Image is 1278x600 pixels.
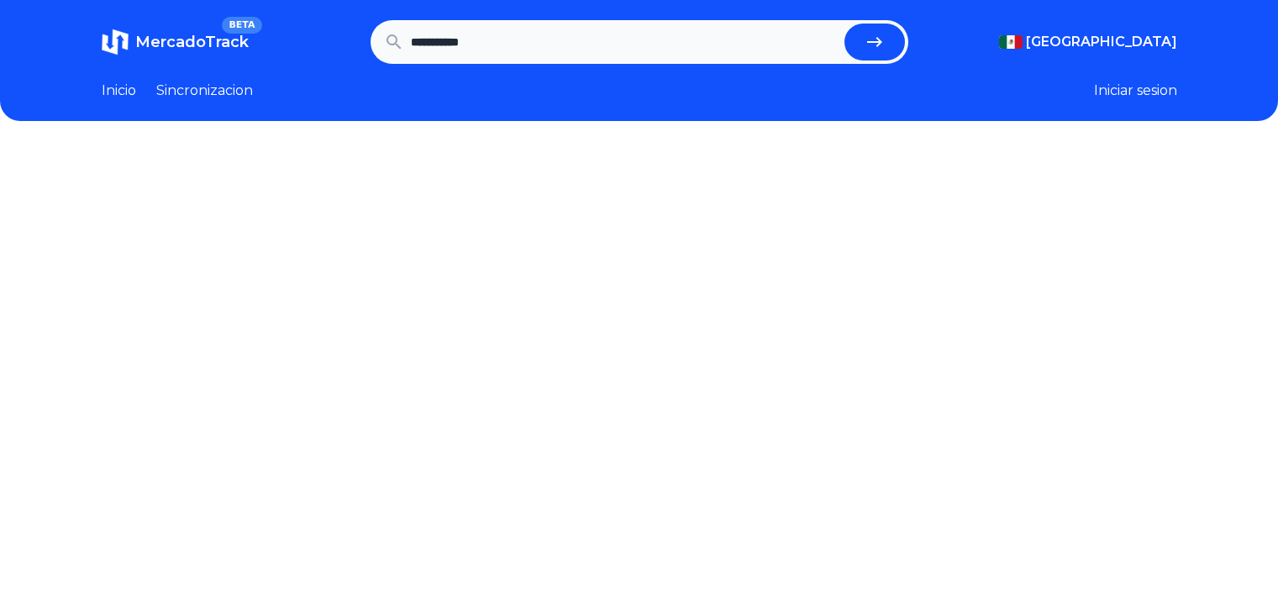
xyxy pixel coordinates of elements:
[1094,81,1177,101] button: Iniciar sesion
[1026,32,1177,52] span: [GEOGRAPHIC_DATA]
[102,29,129,55] img: MercadoTrack
[102,29,249,55] a: MercadoTrackBETA
[999,35,1023,49] img: Mexico
[222,17,261,34] span: BETA
[135,33,249,51] span: MercadoTrack
[999,32,1177,52] button: [GEOGRAPHIC_DATA]
[102,81,136,101] a: Inicio
[156,81,253,101] a: Sincronizacion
